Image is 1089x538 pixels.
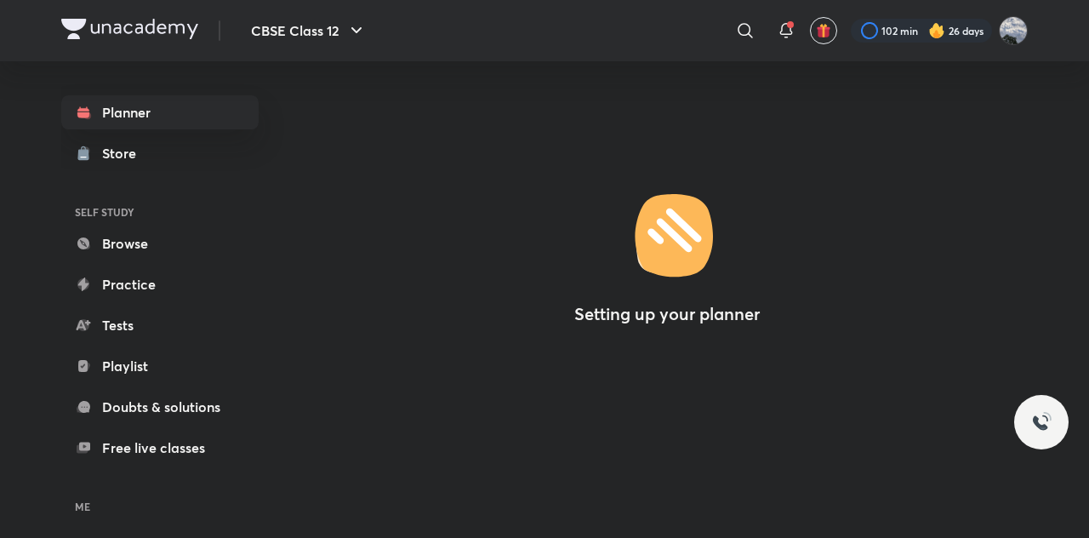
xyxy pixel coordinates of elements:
[61,349,259,383] a: Playlist
[61,267,259,301] a: Practice
[61,95,259,129] a: Planner
[1031,412,1052,432] img: ttu
[102,143,146,163] div: Store
[61,492,259,521] h6: ME
[61,19,198,39] img: Company Logo
[999,16,1028,45] img: Arihant
[810,17,837,44] button: avatar
[61,308,259,342] a: Tests
[61,19,198,43] a: Company Logo
[61,197,259,226] h6: SELF STUDY
[241,14,377,48] button: CBSE Class 12
[61,431,259,465] a: Free live classes
[816,23,831,38] img: avatar
[928,22,945,39] img: streak
[61,390,259,424] a: Doubts & solutions
[574,304,760,324] h4: Setting up your planner
[61,136,259,170] a: Store
[61,226,259,260] a: Browse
